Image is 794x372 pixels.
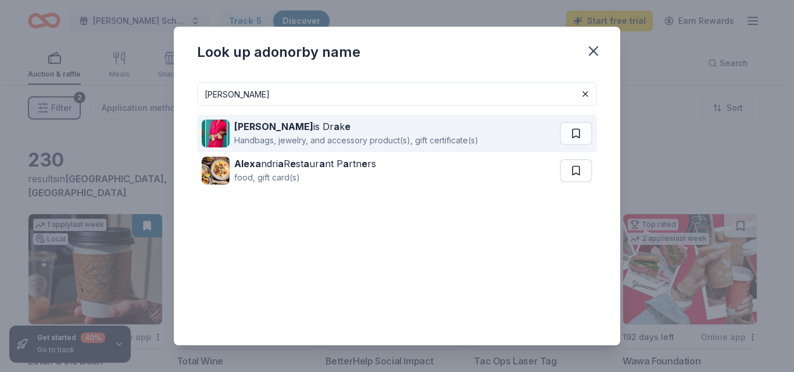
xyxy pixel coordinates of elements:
strong: a [334,121,339,132]
strong: a [343,158,349,169]
strong: e [345,121,350,132]
strong: e [362,158,367,169]
strong: Alexa [234,158,261,169]
strong: [PERSON_NAME] [234,121,313,132]
img: Image for Alexis Drake [202,120,230,147]
div: Look up a donor by name [197,43,360,62]
div: is Dr k [234,120,478,133]
div: food, gift card(s) [234,171,376,185]
input: Search [197,82,597,106]
div: Handbags, jewelry, and accessory product(s), gift certificate(s) [234,133,478,147]
strong: a [278,158,284,169]
strong: e [290,158,296,169]
strong: a [319,158,325,169]
strong: a [303,158,309,169]
img: Image for Alexandria Restaurant Partners [202,157,230,185]
div: ndri R st ur nt P rtn rs [234,157,376,171]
